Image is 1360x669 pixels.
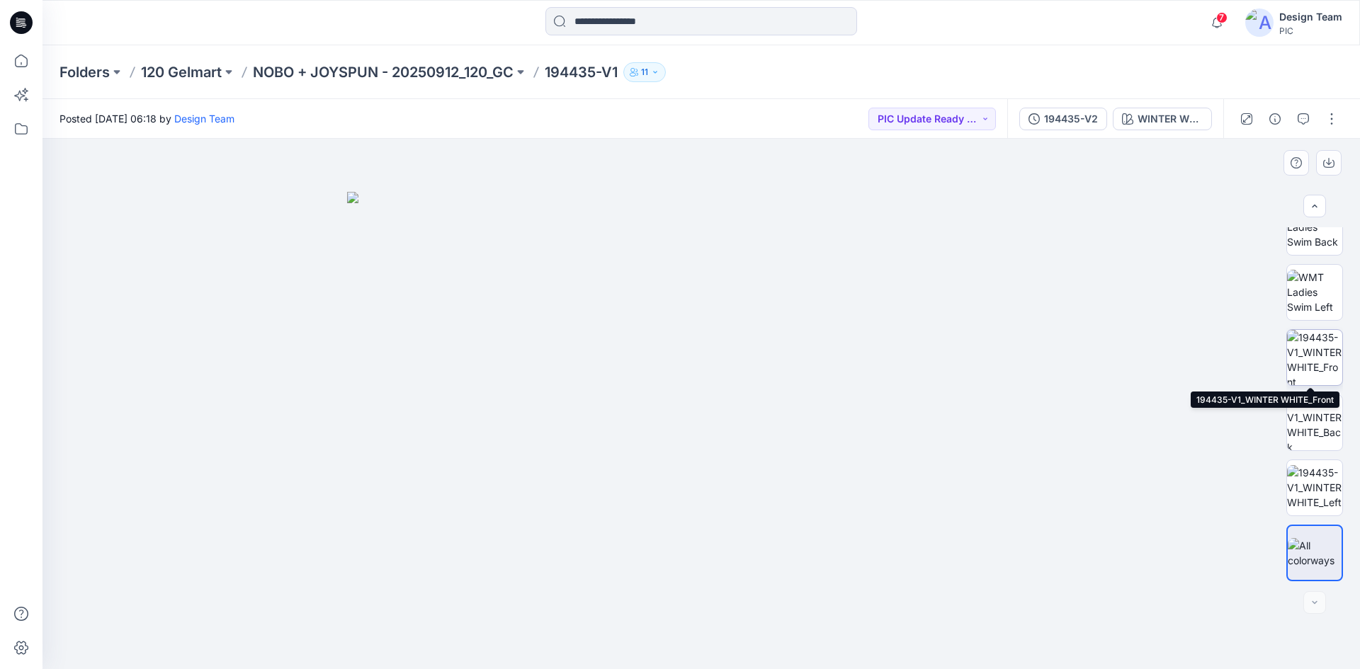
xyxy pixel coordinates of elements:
[1287,205,1342,249] img: WMT Ladies Swim Back
[1113,108,1212,130] button: WINTER WHITE
[1288,538,1342,568] img: All colorways
[1216,12,1228,23] span: 7
[1044,111,1098,127] div: 194435-V2
[641,64,648,80] p: 11
[141,62,222,82] a: 120 Gelmart
[1279,8,1342,25] div: Design Team
[1287,465,1342,510] img: 194435-V1_WINTER WHITE_Left
[59,111,234,126] span: Posted [DATE] 06:18 by
[623,62,666,82] button: 11
[1019,108,1107,130] button: 194435-V2
[545,62,618,82] p: 194435-V1
[1287,330,1342,385] img: 194435-V1_WINTER WHITE_Front
[174,113,234,125] a: Design Team
[1264,108,1286,130] button: Details
[1138,111,1203,127] div: WINTER WHITE
[1279,25,1342,36] div: PIC
[1245,8,1274,37] img: avatar
[1287,270,1342,314] img: WMT Ladies Swim Left
[59,62,110,82] a: Folders
[253,62,514,82] a: NOBO + JOYSPUN - 20250912_120_GC
[1287,395,1342,450] img: 194435-V1_WINTER WHITE_Back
